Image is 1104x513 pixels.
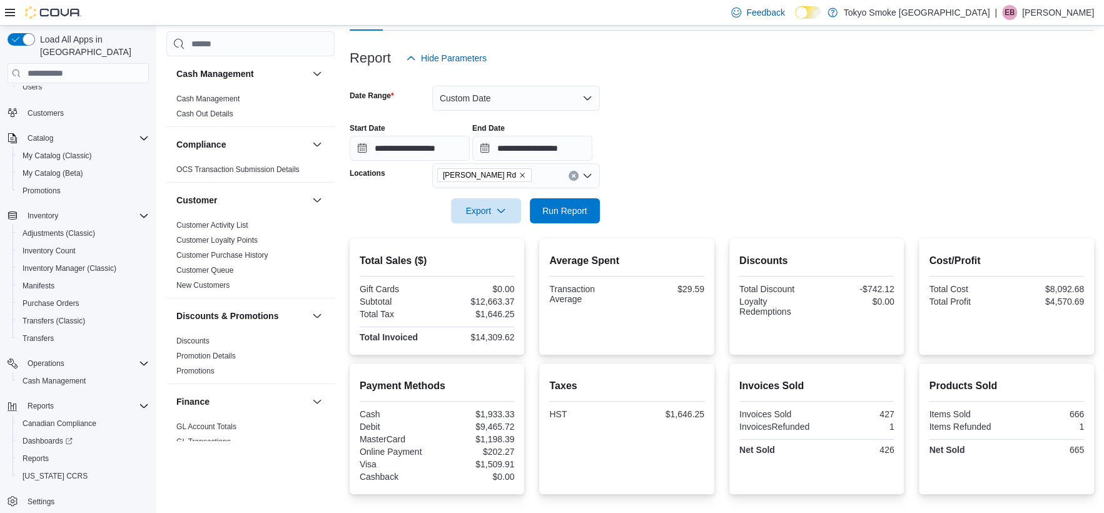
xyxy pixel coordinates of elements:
[23,419,96,429] span: Canadian Compliance
[176,265,233,275] span: Customer Queue
[23,356,69,371] button: Operations
[1009,284,1084,294] div: $8,092.68
[1009,409,1084,419] div: 666
[519,171,526,179] button: Remove Barrie Essa Rd from selection in this group
[13,182,154,200] button: Promotions
[18,451,149,466] span: Reports
[166,333,335,383] div: Discounts & Promotions
[23,228,95,238] span: Adjustments (Classic)
[176,251,268,260] a: Customer Purchase History
[23,281,54,291] span: Manifests
[350,136,470,161] input: Press the down key to open a popover containing a calendar.
[13,450,154,467] button: Reports
[23,298,79,308] span: Purchase Orders
[176,109,233,119] span: Cash Out Details
[13,147,154,165] button: My Catalog (Classic)
[176,395,210,408] h3: Finance
[360,459,435,469] div: Visa
[176,352,236,360] a: Promotion Details
[18,148,149,163] span: My Catalog (Classic)
[18,469,93,484] a: [US_STATE] CCRS
[472,136,592,161] input: Press the down key to open a popover containing a calendar.
[13,295,154,312] button: Purchase Orders
[18,373,149,389] span: Cash Management
[28,108,64,118] span: Customers
[440,297,515,307] div: $12,663.37
[23,131,149,146] span: Catalog
[3,355,154,372] button: Operations
[629,284,704,294] div: $29.59
[176,437,231,446] a: GL Transactions
[23,471,88,481] span: [US_STATE] CCRS
[35,33,149,58] span: Load All Apps in [GEOGRAPHIC_DATA]
[28,211,58,221] span: Inventory
[401,46,492,71] button: Hide Parameters
[582,171,592,181] button: Open list of options
[3,397,154,415] button: Reports
[18,451,54,466] a: Reports
[18,261,121,276] a: Inventory Manager (Classic)
[176,94,240,103] a: Cash Management
[176,250,268,260] span: Customer Purchase History
[440,472,515,482] div: $0.00
[28,133,53,143] span: Catalog
[23,131,58,146] button: Catalog
[421,52,487,64] span: Hide Parameters
[176,337,210,345] a: Discounts
[432,86,600,111] button: Custom Date
[23,436,73,446] span: Dashboards
[310,137,325,152] button: Compliance
[819,284,894,294] div: -$742.12
[360,332,418,342] strong: Total Invoiced
[176,221,248,230] a: Customer Activity List
[18,166,88,181] a: My Catalog (Beta)
[739,297,814,317] div: Loyalty Redemptions
[18,331,149,346] span: Transfers
[819,422,894,432] div: 1
[166,419,335,454] div: Finance
[28,497,54,507] span: Settings
[360,422,435,432] div: Debit
[176,165,300,174] a: OCS Transaction Submission Details
[350,51,391,66] h3: Report
[3,207,154,225] button: Inventory
[18,226,100,241] a: Adjustments (Classic)
[451,198,521,223] button: Export
[458,198,514,223] span: Export
[176,310,278,322] h3: Discounts & Promotions
[440,409,515,419] div: $1,933.33
[176,437,231,447] span: GL Transactions
[18,296,84,311] a: Purchase Orders
[23,399,59,414] button: Reports
[739,422,814,432] div: InvoicesRefunded
[176,194,217,206] h3: Customer
[18,373,91,389] a: Cash Management
[176,220,248,230] span: Customer Activity List
[549,284,624,304] div: Transaction Average
[360,284,435,294] div: Gift Cards
[18,469,149,484] span: Washington CCRS
[437,168,532,182] span: Barrie Essa Rd
[23,316,85,326] span: Transfers (Classic)
[23,186,61,196] span: Promotions
[440,434,515,444] div: $1,198.39
[176,422,236,431] a: GL Account Totals
[23,106,69,121] a: Customers
[1009,297,1084,307] div: $4,570.69
[440,422,515,432] div: $9,465.72
[23,168,83,178] span: My Catalog (Beta)
[18,331,59,346] a: Transfers
[13,432,154,450] a: Dashboards
[176,138,226,151] h3: Compliance
[176,366,215,376] span: Promotions
[440,284,515,294] div: $0.00
[18,416,101,431] a: Canadian Compliance
[929,253,1084,268] h2: Cost/Profit
[13,78,154,96] button: Users
[176,165,300,175] span: OCS Transaction Submission Details
[176,68,254,80] h3: Cash Management
[1009,422,1084,432] div: 1
[739,445,775,455] strong: Net Sold
[18,183,149,198] span: Promotions
[28,401,54,411] span: Reports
